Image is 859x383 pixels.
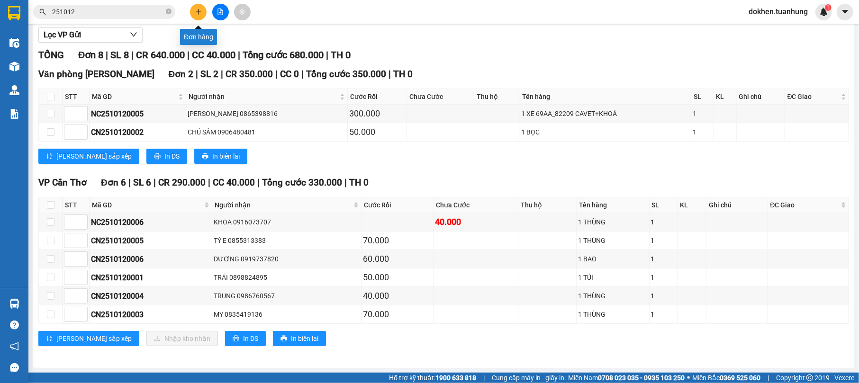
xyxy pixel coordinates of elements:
span: close-circle [166,8,172,17]
span: [PERSON_NAME] sắp xếp [56,333,132,344]
button: sort-ascending[PERSON_NAME] sắp xếp [38,331,139,346]
span: | [221,69,223,80]
span: printer [233,335,239,343]
span: Miền Bắc [692,373,760,383]
div: NC2510120006 [91,216,210,228]
div: 1 [693,127,712,137]
span: | [344,177,347,188]
span: | [208,177,210,188]
span: CC 0 [280,69,299,80]
span: | [187,49,190,61]
th: Tên hàng [577,197,649,213]
input: Tìm tên, số ĐT hoặc mã đơn [52,7,164,17]
img: warehouse-icon [9,62,19,71]
button: aim [234,4,251,20]
div: CHÚ SÂM 0906480481 [188,127,346,137]
span: CC 40.000 [192,49,235,61]
span: SL 6 [133,177,151,188]
div: 70.000 [363,234,431,247]
div: 50.000 [349,125,405,139]
span: caret-down [841,8,850,16]
div: CN2510120006 [91,253,210,265]
div: CN2510120003 [91,309,210,321]
div: 1 XE 69AA_82209 CAVET+KHOÁ [522,108,690,119]
strong: 0369 525 060 [720,374,760,382]
span: Cung cấp máy in - giấy in: [492,373,566,383]
img: logo-vxr [8,6,20,20]
div: 1 [651,291,676,301]
div: 40.000 [363,289,431,303]
span: | [768,373,769,383]
th: Tên hàng [520,89,692,105]
span: SL 2 [200,69,218,80]
td: NC2510120005 [90,105,186,123]
span: TỔNG [38,49,64,61]
button: plus [190,4,207,20]
div: NC2510120005 [91,108,184,120]
span: plus [195,9,202,15]
span: CR 290.000 [158,177,206,188]
span: TH 0 [331,49,351,61]
th: KL [678,197,706,213]
span: Mã GD [92,200,202,210]
span: In biên lai [212,151,240,161]
div: CN2510120004 [91,290,210,302]
span: | [275,69,278,80]
div: 1 [651,309,676,320]
button: Lọc VP Gửi [38,27,143,43]
span: In DS [243,333,258,344]
span: file-add [217,9,224,15]
span: close-circle [166,9,172,14]
span: 1 [826,4,830,11]
span: VP Cần Thơ [38,177,87,188]
th: Cước Rồi [362,197,433,213]
span: Văn phòng [PERSON_NAME] [38,69,154,80]
button: caret-down [837,4,853,20]
button: printerIn DS [146,149,187,164]
span: CR 640.000 [136,49,185,61]
td: CN2510120002 [90,123,186,142]
span: Đơn 6 [101,177,126,188]
div: CN2510120002 [91,126,184,138]
span: search [39,9,46,15]
span: | [301,69,304,80]
span: dokhen.tuanhung [741,6,815,18]
span: down [130,31,137,38]
td: CN2510120004 [90,287,212,305]
div: 1 THÙNG [578,309,647,320]
button: sort-ascending[PERSON_NAME] sắp xếp [38,149,139,164]
span: | [196,69,198,80]
div: 70.000 [363,308,431,321]
div: 50.000 [363,271,431,284]
div: 1 [651,254,676,264]
div: 1 THÙNG [578,217,647,227]
span: CR 350.000 [226,69,273,80]
span: TH 0 [393,69,413,80]
th: STT [63,89,90,105]
img: solution-icon [9,109,19,119]
span: | [389,69,391,80]
span: printer [154,153,161,160]
span: sort-ascending [46,335,53,343]
span: aim [239,9,245,15]
div: 60.000 [363,252,431,266]
div: DƯƠNG 0919737820 [214,254,360,264]
span: [PERSON_NAME] sắp xếp [56,151,132,161]
span: printer [202,153,208,160]
span: ĐC Giao [787,91,839,102]
span: Đơn 2 [169,69,194,80]
td: CN2510120005 [90,232,212,250]
div: 1 BAO [578,254,647,264]
span: In DS [164,151,180,161]
div: TRÁI 0898824895 [214,272,360,283]
span: printer [280,335,287,343]
span: Miền Nam [568,373,685,383]
sup: 1 [825,4,832,11]
span: Tổng cước 330.000 [262,177,342,188]
div: MY 0835419136 [214,309,360,320]
span: | [131,49,134,61]
div: [PERSON_NAME] 0865398816 [188,108,346,119]
b: [PERSON_NAME] [54,6,134,18]
div: 1 [693,108,712,119]
td: CN2510120003 [90,305,212,324]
